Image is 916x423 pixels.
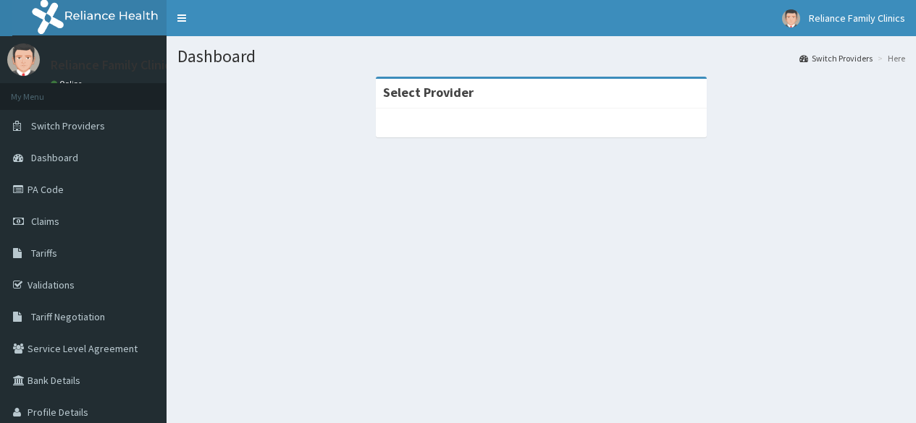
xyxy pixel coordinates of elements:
span: Reliance Family Clinics [809,12,905,25]
a: Online [51,79,85,89]
strong: Select Provider [383,84,474,101]
span: Tariffs [31,247,57,260]
img: User Image [782,9,800,27]
a: Switch Providers [799,52,873,64]
span: Switch Providers [31,119,105,132]
p: Reliance Family Clinics [51,59,177,72]
li: Here [874,52,905,64]
h1: Dashboard [177,47,905,66]
span: Tariff Negotiation [31,310,105,323]
img: User Image [7,43,40,76]
span: Claims [31,215,59,228]
span: Dashboard [31,151,78,164]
